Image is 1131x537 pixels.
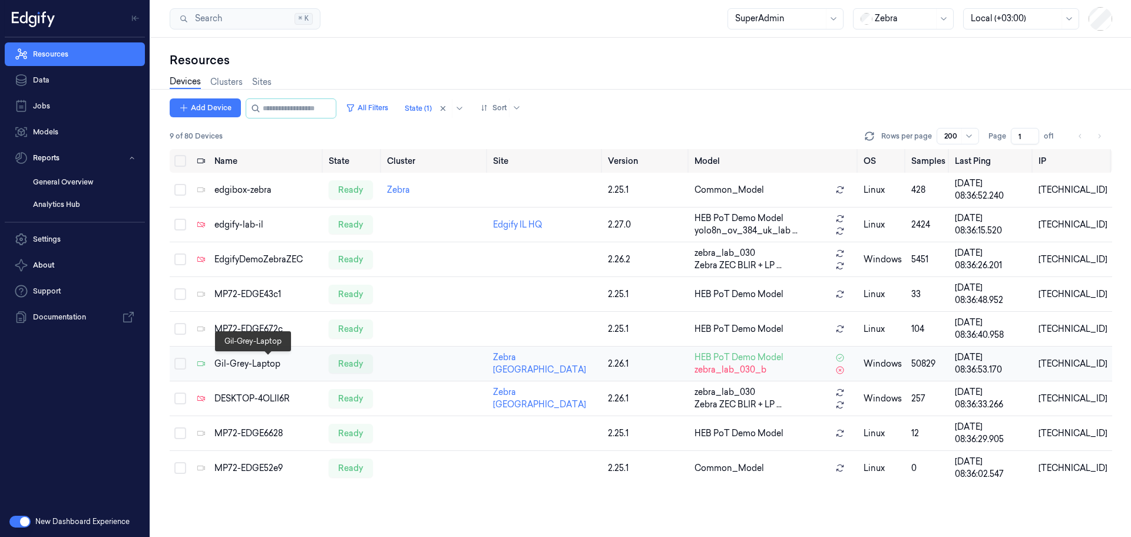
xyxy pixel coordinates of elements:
div: [TECHNICAL_ID] [1039,427,1107,440]
button: Reports [5,146,145,170]
div: 2.25.1 [608,184,684,196]
th: Site [488,149,603,173]
div: [DATE] 08:36:26.201 [955,247,1029,272]
span: Zebra ZEC BLIR + LP ... [695,259,782,272]
div: EdgifyDemoZebraZEC [214,253,319,266]
button: Search⌘K [170,8,320,29]
a: Clusters [210,76,243,88]
p: Rows per page [881,131,932,141]
div: 2.25.1 [608,462,684,475]
div: [TECHNICAL_ID] [1039,393,1107,405]
button: About [5,253,145,277]
th: Samples [907,149,950,173]
span: Zebra ZEC BLIR + LP ... [695,398,782,411]
button: Select row [174,393,186,404]
th: Cluster [382,149,488,173]
button: Select row [174,184,186,196]
button: Select row [174,358,186,370]
a: Analytics Hub [24,195,145,215]
th: Name [210,149,324,173]
p: linux [864,184,902,196]
div: 2.26.2 [608,253,684,266]
div: edgify-lab-il [214,219,319,231]
span: Common_Model [695,184,764,196]
nav: pagination [1072,128,1107,144]
div: 2.25.1 [608,323,684,335]
span: HEB PoT Demo Model [695,288,783,301]
th: OS [859,149,907,173]
p: linux [864,288,902,301]
span: 9 of 80 Devices [170,131,223,141]
button: Select all [174,155,186,167]
a: Documentation [5,305,145,329]
div: MP72-EDGE43c1 [214,288,319,301]
button: Select row [174,323,186,335]
a: Zebra [387,185,410,195]
div: DESKTOP-4OLII6R [214,393,319,405]
a: Support [5,279,145,303]
a: Settings [5,228,145,251]
div: ready [329,285,373,304]
a: Data [5,68,145,92]
div: Gil-Grey-Laptop [214,358,319,370]
span: HEB PoT Demo Model [695,351,783,364]
p: linux [864,323,902,335]
th: IP [1034,149,1112,173]
div: [TECHNICAL_ID] [1039,253,1107,266]
div: [TECHNICAL_ID] [1039,462,1107,475]
div: [TECHNICAL_ID] [1039,288,1107,301]
div: ready [329,215,373,234]
button: Select row [174,288,186,300]
button: Select row [174,219,186,230]
span: zebra_lab_030 [695,386,755,398]
a: Zebra [GEOGRAPHIC_DATA] [493,352,586,375]
button: Select row [174,427,186,439]
a: Jobs [5,94,145,118]
a: Edgify IL HQ [493,219,542,230]
div: MP72-EDGE52e9 [214,462,319,475]
div: [TECHNICAL_ID] [1039,184,1107,196]
div: [DATE] 08:36:52.240 [955,177,1029,202]
div: [DATE] 08:36:53.170 [955,351,1029,376]
div: 2424 [911,219,945,231]
div: [TECHNICAL_ID] [1039,323,1107,335]
span: HEB PoT Demo Model [695,323,783,335]
span: Page [988,131,1006,141]
div: ready [329,250,373,269]
div: 2.26.1 [608,358,684,370]
p: linux [864,427,902,440]
div: 33 [911,288,945,301]
div: ready [329,389,373,408]
div: 12 [911,427,945,440]
div: 2.25.1 [608,288,684,301]
th: State [324,149,382,173]
div: [DATE] 08:36:29.905 [955,421,1029,446]
p: windows [864,253,902,266]
span: of 1 [1044,131,1063,141]
a: Models [5,120,145,144]
a: Zebra [GEOGRAPHIC_DATA] [493,387,586,410]
span: zebra_lab_030 [695,247,755,259]
div: [DATE] 08:36:33.266 [955,386,1029,411]
button: Select row [174,462,186,474]
div: 2.25.1 [608,427,684,440]
span: zebra_lab_030_b [695,364,766,376]
button: Select row [174,253,186,265]
div: 2.26.1 [608,393,684,405]
div: edgibox-zebra [214,184,319,196]
div: 2.27.0 [608,219,684,231]
div: 0 [911,462,945,475]
p: windows [864,393,902,405]
th: Last Ping [950,149,1034,173]
a: Devices [170,75,201,89]
span: Common_Model [695,462,764,475]
div: 104 [911,323,945,335]
th: Version [603,149,689,173]
div: [TECHNICAL_ID] [1039,358,1107,370]
div: MP72-EDGE672c [214,323,319,335]
div: [DATE] 08:36:15.520 [955,212,1029,237]
p: linux [864,462,902,475]
span: HEB PoT Demo Model [695,212,783,225]
p: windows [864,358,902,370]
div: 428 [911,184,945,196]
